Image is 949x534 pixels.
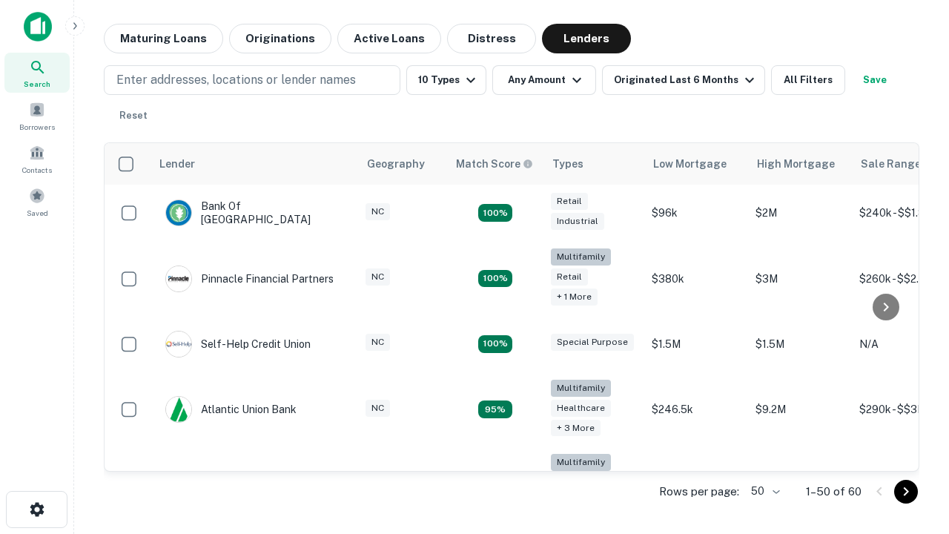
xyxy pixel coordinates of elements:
a: Saved [4,182,70,222]
p: 1–50 of 60 [806,483,862,501]
td: $3M [748,241,852,316]
td: $1.5M [748,316,852,372]
div: Special Purpose [551,334,634,351]
p: Rows per page: [659,483,739,501]
td: $2M [748,185,852,241]
div: NC [366,268,390,286]
div: Matching Properties: 15, hasApolloMatch: undefined [478,204,512,222]
th: Lender [151,143,358,185]
button: Any Amount [492,65,596,95]
td: $246k [644,446,748,521]
div: Matching Properties: 9, hasApolloMatch: undefined [478,400,512,418]
th: High Mortgage [748,143,852,185]
button: Enter addresses, locations or lender names [104,65,400,95]
div: Atlantic Union Bank [165,396,297,423]
th: Capitalize uses an advanced AI algorithm to match your search with the best lender. The match sco... [447,143,543,185]
img: capitalize-icon.png [24,12,52,42]
a: Contacts [4,139,70,179]
button: Maturing Loans [104,24,223,53]
div: Capitalize uses an advanced AI algorithm to match your search with the best lender. The match sco... [456,156,533,172]
div: Sale Range [861,155,921,173]
div: Matching Properties: 17, hasApolloMatch: undefined [478,270,512,288]
div: Multifamily [551,454,611,471]
div: Multifamily [551,380,611,397]
span: Borrowers [19,121,55,133]
a: Search [4,53,70,93]
iframe: Chat Widget [875,368,949,439]
button: Go to next page [894,480,918,504]
span: Contacts [22,164,52,176]
div: Pinnacle Financial Partners [165,266,334,292]
div: Lender [159,155,195,173]
a: Borrowers [4,96,70,136]
td: $1.5M [644,316,748,372]
button: 10 Types [406,65,486,95]
div: Healthcare [551,400,611,417]
th: Geography [358,143,447,185]
img: picture [166,200,191,225]
button: Save your search to get updates of matches that match your search criteria. [851,65,899,95]
button: Originations [229,24,331,53]
th: Low Mortgage [644,143,748,185]
div: The Fidelity Bank [165,471,285,498]
button: Reset [110,101,157,131]
div: NC [366,334,390,351]
th: Types [543,143,644,185]
div: Originated Last 6 Months [614,71,758,89]
div: Types [552,155,583,173]
button: All Filters [771,65,845,95]
div: Matching Properties: 11, hasApolloMatch: undefined [478,335,512,353]
button: Distress [447,24,536,53]
img: picture [166,266,191,291]
div: High Mortgage [757,155,835,173]
span: Search [24,78,50,90]
td: $96k [644,185,748,241]
button: Active Loans [337,24,441,53]
td: $246.5k [644,372,748,447]
td: $380k [644,241,748,316]
button: Originated Last 6 Months [602,65,765,95]
div: 50 [745,481,782,502]
div: Multifamily [551,248,611,266]
div: Industrial [551,213,604,230]
span: Saved [27,207,48,219]
h6: Match Score [456,156,530,172]
img: picture [166,332,191,357]
div: Bank Of [GEOGRAPHIC_DATA] [165,200,343,226]
div: Low Mortgage [653,155,727,173]
button: Lenders [542,24,631,53]
div: Geography [367,155,425,173]
div: NC [366,400,390,417]
div: Retail [551,268,588,286]
img: picture [166,397,191,422]
div: Self-help Credit Union [165,331,311,357]
p: Enter addresses, locations or lender names [116,71,356,89]
td: $3.2M [748,446,852,521]
div: + 1 more [551,289,598,306]
div: NC [366,203,390,220]
div: Retail [551,193,588,210]
div: + 3 more [551,420,601,437]
td: $9.2M [748,372,852,447]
